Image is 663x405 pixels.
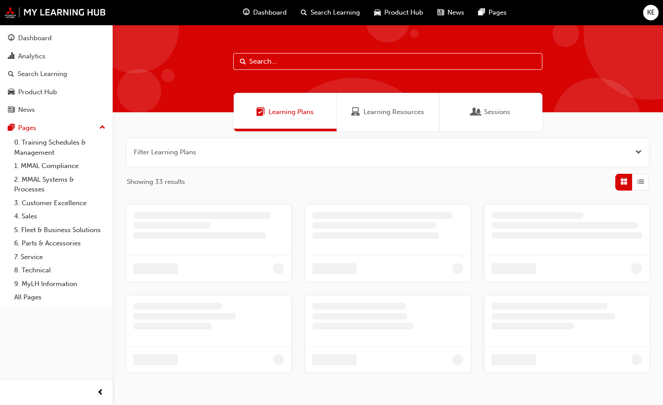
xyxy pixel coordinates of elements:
[240,57,246,67] span: Search
[472,107,481,117] span: Sessions
[8,106,15,114] span: news-icon
[294,4,367,22] a: search-iconSearch Learning
[635,147,642,157] button: Open the filter
[471,4,514,22] a: pages-iconPages
[621,177,627,187] span: Grid
[489,8,507,18] span: Pages
[18,33,52,43] div: Dashboard
[11,210,109,223] a: 4. Sales
[8,34,15,42] span: guage-icon
[18,123,36,133] div: Pages
[8,53,15,61] span: chart-icon
[4,48,109,65] a: Analytics
[364,107,424,117] span: Learning Resources
[97,387,104,398] span: prev-icon
[337,93,439,131] a: Learning ResourcesLearning Resources
[447,8,464,18] span: News
[11,159,109,173] a: 1. MMAL Compliance
[11,237,109,250] a: 6. Parts & Accessories
[643,5,659,20] button: KE
[4,84,109,100] a: Product Hub
[99,122,106,134] span: up-icon
[11,264,109,277] a: 8. Technical
[374,7,381,18] span: car-icon
[233,53,542,70] input: Search...
[8,70,14,78] span: search-icon
[234,93,337,131] a: Learning PlansLearning Plans
[269,107,314,117] span: Learning Plans
[11,250,109,264] a: 7. Service
[11,136,109,159] a: 0. Training Schedules & Management
[243,7,250,18] span: guage-icon
[8,88,15,96] span: car-icon
[4,28,109,120] button: DashboardAnalyticsSearch LearningProduct HubNews
[311,8,360,18] span: Search Learning
[439,93,542,131] a: SessionsSessions
[8,124,15,132] span: pages-icon
[256,107,265,117] span: Learning Plans
[478,7,485,18] span: pages-icon
[18,51,45,61] div: Analytics
[127,177,185,187] span: Showing 33 results
[367,4,430,22] a: car-iconProduct Hub
[4,120,109,136] button: Pages
[351,107,360,117] span: Learning Resources
[236,4,294,22] a: guage-iconDashboard
[11,223,109,237] a: 5. Fleet & Business Solutions
[11,290,109,304] a: All Pages
[484,107,510,117] span: Sessions
[384,8,423,18] span: Product Hub
[437,7,444,18] span: news-icon
[18,69,67,79] div: Search Learning
[253,8,287,18] span: Dashboard
[11,196,109,210] a: 3. Customer Excellence
[4,102,109,118] a: News
[11,277,109,291] a: 9. MyLH Information
[4,7,106,18] img: mmal
[4,66,109,82] a: Search Learning
[430,4,471,22] a: news-iconNews
[301,7,307,18] span: search-icon
[18,105,35,115] div: News
[18,87,57,97] div: Product Hub
[11,173,109,196] a: 2. MMAL Systems & Processes
[4,30,109,46] a: Dashboard
[637,177,644,187] span: List
[647,8,655,18] span: KE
